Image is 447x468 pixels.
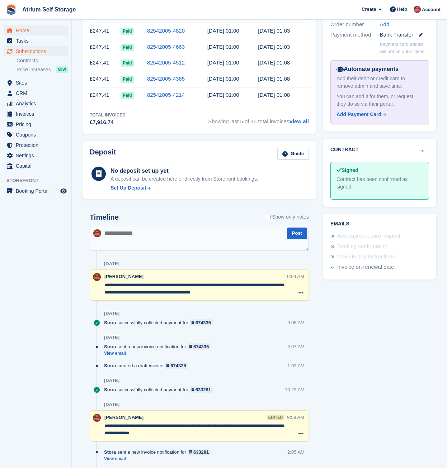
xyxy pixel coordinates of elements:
td: £247.41 [90,71,121,87]
a: menu [4,161,68,171]
time: 2025-08-03 00:03:34 UTC [258,28,290,34]
div: sent a new invoice notification for [104,449,214,455]
span: Paid [121,44,134,51]
img: Mark Rhodes [93,229,101,237]
a: menu [4,88,68,98]
div: Order number [330,20,380,29]
a: menu [4,109,68,119]
div: 633281 [196,386,211,393]
a: menu [4,78,68,88]
div: 9:08 AM [287,319,305,326]
button: Post [287,228,307,239]
span: Create [362,6,376,13]
input: Show only notes [266,213,270,221]
span: Coupons [16,130,59,140]
a: Add Payment Card [337,111,420,118]
div: You can add it for them, or request they do so via their portal. [337,93,423,108]
h2: Deposit [90,148,116,160]
a: 82542005-4663 [147,44,185,50]
span: Tasks [16,36,59,46]
a: View email [104,350,214,357]
time: 2025-04-04 00:00:00 UTC [207,92,239,98]
a: View all [289,118,309,124]
div: 2:05 AM [287,449,305,455]
span: Stora [104,386,116,393]
span: Storefront [6,177,71,184]
div: Invoice on renewal date [337,263,394,272]
span: Pricing [16,119,59,129]
div: 674335 [196,319,211,326]
time: 2025-05-04 00:00:00 UTC [207,76,239,82]
div: [DATE] [104,335,119,340]
a: menu [4,119,68,129]
div: 1:03 AM [287,362,305,369]
a: Preview store [59,187,68,195]
a: menu [4,99,68,109]
td: £247.41 [90,23,121,39]
h2: Timeline [90,213,119,221]
div: 9:54 AM [287,273,304,280]
div: [DATE] [104,311,119,316]
img: Mark Rhodes [93,273,101,281]
span: Capital [16,161,59,171]
a: menu [4,36,68,46]
span: Account [422,6,441,13]
div: Add their debit or credit card to remove admin and save time. [337,75,423,90]
div: successfully collected payment for [104,386,216,393]
a: 633281 [188,449,211,455]
a: menu [4,46,68,56]
span: [PERSON_NAME] [104,274,143,279]
div: Bank Transfer [380,31,429,39]
div: successfully collected payment for [104,319,216,326]
span: Stora [104,449,116,455]
div: Add payment card request [337,232,400,240]
span: Paid [121,92,134,99]
span: Subscriptions [16,46,59,56]
div: [DATE] [104,378,119,383]
div: Contract has been confirmed as signed. [337,176,423,191]
a: Price increases NEW [17,66,68,73]
h2: Emails [330,221,429,227]
div: No deposit set up yet [110,167,258,175]
div: 674335 [193,343,209,350]
span: Protection [16,140,59,150]
td: £247.41 [90,39,121,55]
div: sent a new invoice notification for [104,343,214,350]
a: 82542005-4512 [147,59,185,66]
div: [DATE] [104,261,119,267]
span: Paid [121,59,134,67]
p: A deposit can be created here or directly from Storefront bookings. [110,175,258,183]
div: Booking confirmation [337,242,387,251]
a: Contracts [17,57,68,64]
time: 2025-07-03 00:03:40 UTC [258,44,290,50]
a: 674335 [190,319,213,326]
div: 633281 [193,449,209,455]
time: 2025-07-04 00:00:00 UTC [207,44,239,50]
time: 2025-08-04 00:00:00 UTC [207,28,239,34]
span: Stora [104,343,116,350]
td: £247.41 [90,87,121,103]
time: 2025-04-03 00:08:58 UTC [258,92,290,98]
div: [DATE] [104,402,119,407]
div: edited [267,415,284,420]
div: Signed [337,167,423,174]
div: Payment method [330,31,380,39]
span: Invoices [16,109,59,119]
div: Automate payments [337,65,423,73]
a: 633281 [190,386,213,393]
span: [PERSON_NAME] [104,415,143,420]
a: Add [380,20,390,29]
div: NEW [56,66,68,73]
label: Show only notes [266,213,309,221]
time: 2025-06-03 00:08:30 UTC [258,59,290,66]
span: Settings [16,151,59,161]
a: Guide [277,148,309,160]
a: Set Up Deposit [110,184,258,192]
span: Paid [121,28,134,35]
a: menu [4,151,68,161]
a: View email [104,456,214,462]
a: 82542005-4214 [147,92,185,98]
span: Booking Portal [16,186,59,196]
span: CRM [16,88,59,98]
a: 674335 [165,362,188,369]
